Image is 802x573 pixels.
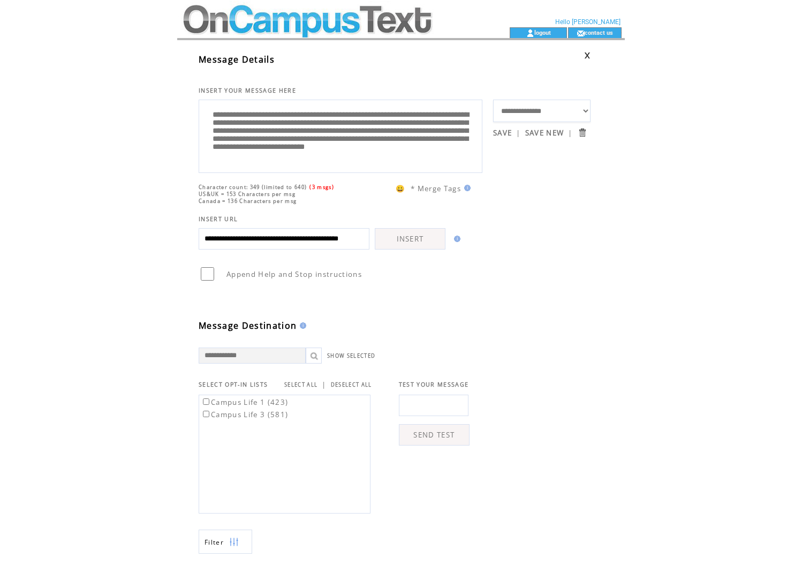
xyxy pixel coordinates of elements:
a: contact us [585,29,613,36]
span: US&UK = 153 Characters per msg [199,191,296,198]
img: filters.png [229,530,239,554]
span: 😀 [396,184,405,193]
a: DESELECT ALL [331,381,372,388]
img: help.gif [297,322,306,329]
span: Message Details [199,54,275,65]
span: | [568,128,572,138]
a: logout [534,29,551,36]
span: INSERT URL [199,215,238,223]
a: INSERT [375,228,445,250]
span: Character count: 349 (limited to 640) [199,184,307,191]
img: help.gif [461,185,471,191]
span: | [322,380,326,389]
a: SELECT ALL [284,381,317,388]
span: * Merge Tags [411,184,461,193]
label: Campus Life 1 (423) [201,397,288,407]
input: Campus Life 3 (581) [203,411,209,417]
span: Canada = 136 Characters per msg [199,198,297,205]
a: SEND TEST [399,424,470,446]
a: SHOW SELECTED [327,352,375,359]
input: Campus Life 1 (423) [203,398,209,405]
span: Message Destination [199,320,297,331]
a: SAVE NEW [525,128,564,138]
img: help.gif [451,236,460,242]
span: | [516,128,520,138]
span: (3 msgs) [309,184,334,191]
a: SAVE [493,128,512,138]
span: Append Help and Stop instructions [226,269,362,279]
label: Campus Life 3 (581) [201,410,288,419]
img: account_icon.gif [526,29,534,37]
span: INSERT YOUR MESSAGE HERE [199,87,296,94]
img: contact_us_icon.gif [577,29,585,37]
input: Submit [577,127,587,138]
span: TEST YOUR MESSAGE [399,381,469,388]
span: SELECT OPT-IN LISTS [199,381,268,388]
a: Filter [199,530,252,554]
span: Show filters [205,538,224,547]
span: Hello [PERSON_NAME] [555,18,621,26]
